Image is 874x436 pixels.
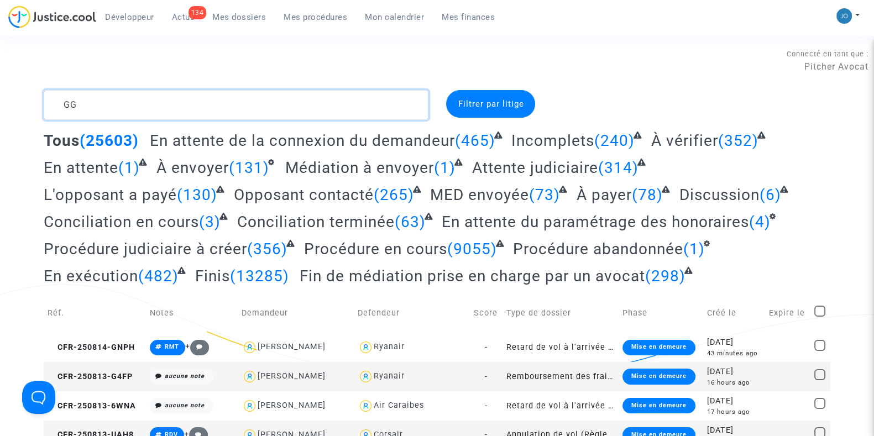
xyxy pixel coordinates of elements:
img: icon-user.svg [358,369,374,385]
span: Finis [195,267,230,285]
img: icon-user.svg [358,339,374,355]
a: Mes finances [433,9,504,25]
span: (63) [395,213,426,231]
span: Conciliation en cours [44,213,199,231]
span: CFR-250813-G4FP [48,372,133,381]
div: Air Caraibes [374,401,424,410]
span: En exécution [44,267,138,285]
span: (314) [598,159,639,177]
td: Defendeur [354,293,470,333]
span: À envoyer [156,159,229,177]
span: (3) [199,213,221,231]
div: Mise en demeure [622,340,695,355]
span: Conciliation terminée [237,213,395,231]
span: RMT [165,343,179,350]
img: icon-user.svg [358,398,374,414]
span: (78) [632,186,663,204]
td: Retard de vol à l'arrivée (Règlement CE n°261/2004) [503,391,619,421]
span: (465) [455,132,495,150]
div: Mots-clés [138,65,169,72]
div: 16 hours ago [707,378,761,387]
span: Fin de médiation prise en charge par un avocat [300,267,645,285]
span: Procédure en cours [304,240,447,258]
td: Phase [619,293,703,333]
img: jc-logo.svg [8,6,96,28]
span: (1) [118,159,140,177]
div: 134 [189,6,207,19]
span: - [485,372,488,381]
span: À vérifier [651,132,718,150]
span: Filtrer par litige [458,99,524,109]
td: Réf. [44,293,145,333]
div: [DATE] [707,366,761,378]
div: 43 minutes ago [707,349,761,358]
span: Incomplets [511,132,594,150]
span: - [485,401,488,411]
span: Procédure judiciaire à créer [44,240,247,258]
span: (352) [718,132,758,150]
img: 45a793c8596a0d21866ab9c5374b5e4b [836,8,852,24]
span: Mes dossiers [212,12,266,22]
span: (1) [434,159,456,177]
i: aucune note [165,372,205,380]
span: (9055) [447,240,497,258]
span: L'opposant a payé [44,186,177,204]
div: [PERSON_NAME] [258,401,326,410]
span: Procédure abandonnée [513,240,683,258]
span: En attente du paramétrage des honoraires [442,213,749,231]
div: 17 hours ago [707,407,761,417]
div: [PERSON_NAME] [258,342,326,351]
span: Tous [44,132,80,150]
div: [DATE] [707,395,761,407]
span: (73) [529,186,560,204]
img: tab_keywords_by_traffic_grey.svg [125,64,134,73]
div: Domaine: [DOMAIN_NAME] [29,29,125,38]
div: v 4.0.25 [31,18,54,27]
span: Mes finances [442,12,495,22]
span: (482) [138,267,179,285]
a: Mes dossiers [203,9,275,25]
td: Retard de vol à l'arrivée (Règlement CE n°261/2004) [503,333,619,362]
span: Mon calendrier [365,12,424,22]
span: MED envoyée [430,186,529,204]
span: (131) [229,159,269,177]
a: 134Actus [163,9,204,25]
td: Demandeur [238,293,354,333]
span: (130) [177,186,217,204]
img: icon-user.svg [242,398,258,414]
div: Mise en demeure [622,369,695,384]
span: À payer [577,186,632,204]
span: (240) [594,132,635,150]
span: Attente judiciaire [472,159,598,177]
td: Score [470,293,503,333]
td: Type de dossier [503,293,619,333]
span: En attente de la connexion du demandeur [150,132,455,150]
span: (298) [645,267,685,285]
div: Ryanair [374,342,405,351]
span: Opposant contacté [234,186,374,204]
div: Mise en demeure [622,398,695,413]
div: [DATE] [707,337,761,349]
span: + [185,342,209,351]
img: icon-user.svg [242,369,258,385]
span: Mes procédures [284,12,347,22]
div: Domaine [57,65,85,72]
span: Discussion [679,186,759,204]
a: Mon calendrier [356,9,433,25]
span: CFR-250813-6WNA [48,401,136,411]
span: (13285) [230,267,289,285]
span: (25603) [80,132,139,150]
td: Expire le [765,293,810,333]
div: [PERSON_NAME] [258,371,326,381]
a: Mes procédures [275,9,356,25]
span: (356) [247,240,287,258]
td: Remboursement des frais d'impression de la carte d'embarquement [503,362,619,391]
span: Connecté en tant que : [787,50,868,58]
span: Développeur [105,12,154,22]
span: Actus [172,12,195,22]
div: Ryanair [374,371,405,381]
td: Notes [146,293,238,333]
span: CFR-250814-GNPH [48,343,135,352]
a: Développeur [96,9,163,25]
